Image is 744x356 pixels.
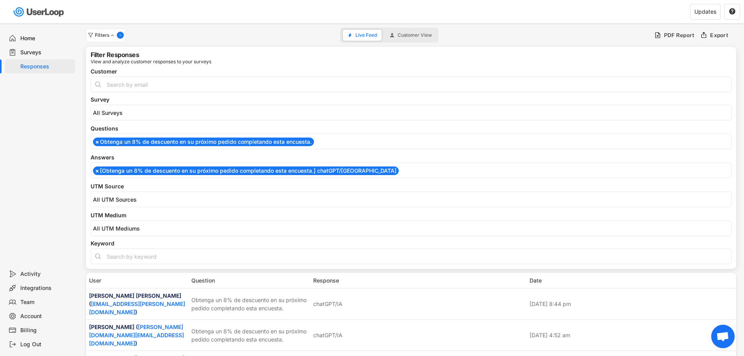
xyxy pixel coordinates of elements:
[91,97,732,102] div: Survey
[385,30,437,41] button: Customer View
[530,276,733,284] div: Date
[20,49,72,56] div: Surveys
[530,331,733,339] div: [DATE] 4:52 am
[20,327,72,334] div: Billing
[93,109,733,116] input: All Surveys
[711,325,735,348] div: Bate-papo aberto
[313,276,525,284] div: Response
[91,69,732,74] div: Customer
[664,32,695,39] div: PDF Report
[313,331,343,339] div: chatGPT/IA
[89,292,187,316] div: [PERSON_NAME] [PERSON_NAME] ( )
[91,249,732,264] input: Search by keyword
[93,138,314,146] li: Obtenga un 8% de descuento en su próximo pedido completando esta encuesta.
[91,126,732,131] div: Questions
[710,32,728,39] div: Export
[91,184,732,189] div: UTM Source
[95,168,99,174] span: ×
[313,300,343,308] div: chatGPT/IA
[343,30,382,41] button: Live Feed
[91,59,211,64] div: View and analyze customer responses to your surveys
[89,324,184,347] a: [PERSON_NAME][DOMAIN_NAME][EMAIL_ADDRESS][DOMAIN_NAME]
[89,323,187,347] div: [PERSON_NAME] ( )
[89,301,185,315] a: [EMAIL_ADDRESS][PERSON_NAME][DOMAIN_NAME]
[91,241,732,246] div: Keyword
[91,52,139,58] div: Filter Responses
[20,299,72,306] div: Team
[355,33,377,38] span: Live Feed
[20,284,72,292] div: Integrations
[95,139,99,145] span: ×
[20,270,72,278] div: Activity
[91,77,732,92] input: Search by email
[729,8,735,15] text: 
[694,9,716,14] div: Updates
[93,166,399,175] li: [Obtenga un 8% de descuento en su próximo pedido completando esta encuesta.] chatGPT/[GEOGRAPHIC_...
[191,327,309,343] div: Obtenga un 8% de descuento en su próximo pedido completando esta encuesta.
[20,63,72,70] div: Responses
[20,341,72,348] div: Log Out
[191,276,309,284] div: Question
[20,313,72,320] div: Account
[729,8,736,15] button: 
[93,225,733,232] input: All UTM Mediums
[93,196,733,203] input: All UTM Sources
[530,300,733,308] div: [DATE] 8:44 pm
[95,33,115,38] div: Filters
[398,33,432,38] span: Customer View
[91,213,732,218] div: UTM Medium
[191,296,309,312] div: Obtenga un 8% de descuento en su próximo pedido completando esta encuesta.
[91,155,732,160] div: Answers
[89,276,187,284] div: User
[20,35,72,42] div: Home
[12,4,67,20] img: userloop-logo-01.svg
